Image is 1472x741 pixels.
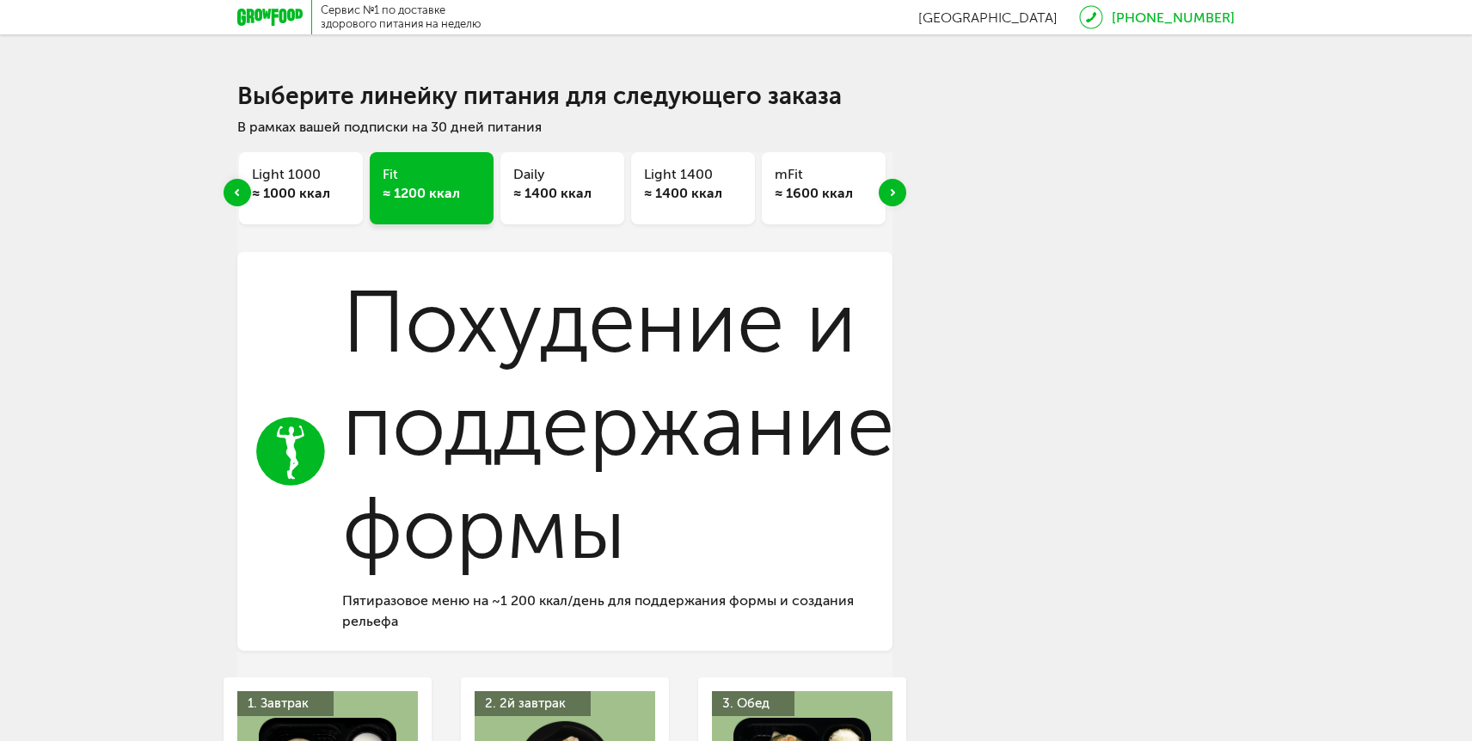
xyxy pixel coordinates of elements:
[513,184,611,203] div: ≈ 1400 ккал
[918,9,1058,26] span: [GEOGRAPHIC_DATA]
[252,184,350,203] div: ≈ 1000 ккал
[475,691,591,716] div: 2. 2й завтрак
[383,165,481,184] h3: Fit
[712,691,794,716] div: 3. Обед
[237,119,1235,135] div: В рамках вашей подписки на 30 дней питания
[513,165,611,184] h3: Daily
[879,179,906,206] div: Next slide
[237,691,334,716] div: 1. Завтрак
[237,83,1235,110] div: Выберите линейку питания для следующего заказа
[644,165,742,184] h3: Light 1400
[1112,9,1235,26] a: [PHONE_NUMBER]
[775,184,873,203] div: ≈ 1600 ккал
[644,184,742,203] div: ≈ 1400 ккал
[775,165,873,184] h3: mFit
[342,271,894,580] h3: Похудение и поддержание формы
[383,184,481,203] div: ≈ 1200 ккал
[252,165,350,184] h3: Light 1000
[224,179,251,206] div: Previous slide
[342,591,894,632] div: Пятиразовое меню на ~1 200 ккал/день для поддержания формы и создания рельефа
[321,3,481,31] div: Сервис №1 по доставке здорового питания на неделю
